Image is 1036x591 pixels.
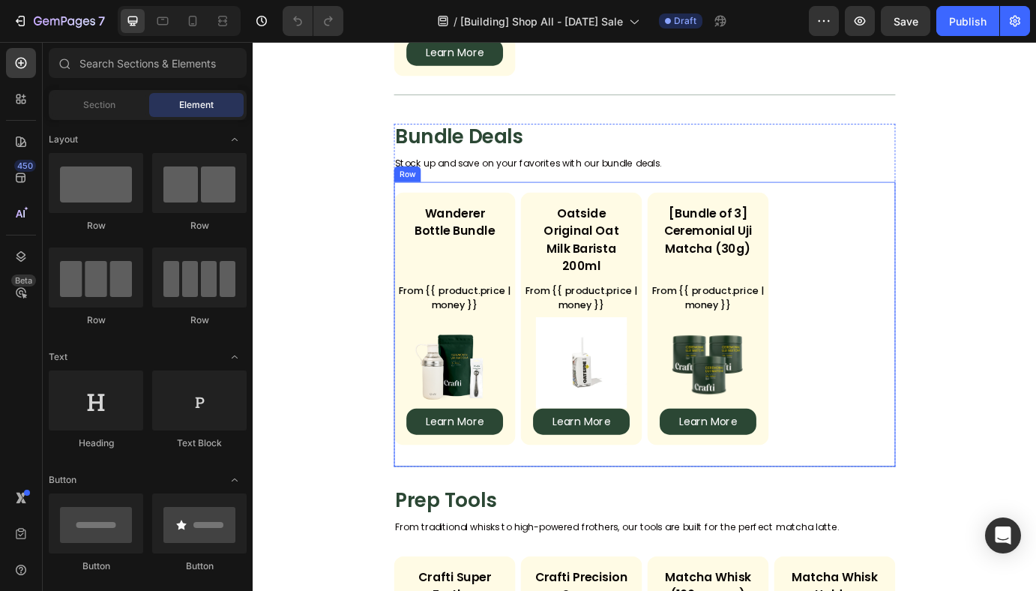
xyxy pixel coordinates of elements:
[49,133,78,146] span: Layout
[325,316,430,421] a: Oatside Original Oat Milk Barista 200ml
[307,277,447,310] div: From {{ product.price | money }}
[674,14,696,28] span: Draft
[162,94,738,124] h2: Bundle Deals
[49,219,143,232] div: Row
[49,436,143,450] div: Heading
[49,313,143,327] div: Row
[223,468,247,492] span: Toggle open
[152,219,247,232] div: Row
[152,559,247,573] div: Button
[343,427,410,445] p: Learn More
[179,98,214,112] span: Element
[985,517,1021,553] div: Open Intercom Messenger
[283,6,343,36] div: Undo/Redo
[49,48,247,78] input: Search Sections & Elements
[465,184,580,248] h2: [Bundle of 3] Ceremonial Uji Matcha (30g)
[223,127,247,151] span: Toggle open
[949,13,987,29] div: Publish
[11,274,36,286] div: Beta
[14,160,36,172] div: 450
[49,350,67,364] span: Text
[322,421,433,451] a: Learn More
[936,6,999,36] button: Publish
[454,13,457,29] span: /
[179,316,284,421] a: Wanderer Bottle Bundle
[163,131,736,147] p: Stock up and save on your favorites with our bundle deals.
[6,6,112,36] button: 7
[165,145,190,158] div: Row
[460,13,623,29] span: [Building] Shop All - [DATE] Sale
[253,42,1036,591] iframe: Design area
[163,549,736,565] p: From traditional whisks to high-powered frothers, our tools are built for the perfect matcha latte.
[198,3,265,21] p: Learn More
[152,436,247,450] div: Text Block
[470,316,575,421] a: [Bundle of 3] Ceremonial Uji Matcha (30g)
[198,427,265,445] p: Learn More
[98,12,105,30] p: 7
[152,313,247,327] div: Row
[894,15,918,28] span: Save
[174,184,289,228] h2: Wanderer Bottle Bundle
[467,421,579,451] a: Learn More
[319,184,435,268] h2: Oatside Original Oat Milk Barista 200ml
[83,98,115,112] span: Section
[881,6,930,36] button: Save
[176,421,288,451] a: Learn More
[162,511,738,541] h2: Prep Tools
[489,427,555,445] p: Learn More
[49,559,143,573] div: Button
[162,277,301,310] div: From {{ product.price | money }}
[49,473,76,487] span: Button
[223,345,247,369] span: Toggle open
[453,277,592,310] div: From {{ product.price | money }}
